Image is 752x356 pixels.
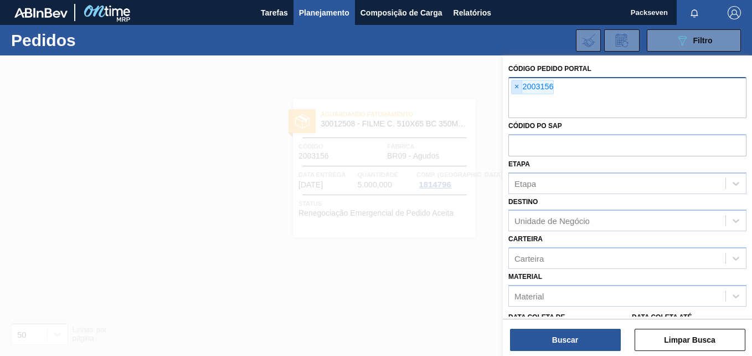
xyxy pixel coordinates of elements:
[454,6,491,19] span: Relatórios
[508,160,530,168] label: Etapa
[514,216,590,226] div: Unidade de Negócio
[576,29,601,52] div: Importar Negociações dos Pedidos
[677,5,712,21] button: Notificações
[261,6,288,19] span: Tarefas
[604,29,640,52] div: Solicitação de Revisão de Pedidos
[514,254,544,263] div: Carteira
[508,273,542,281] label: Material
[512,80,522,94] span: ×
[728,6,741,19] img: Logout
[647,29,741,52] button: Filtro
[360,6,442,19] span: Composição de Carga
[514,291,544,301] div: Material
[14,8,68,18] img: TNhmsLtSVTkK8tSr43FrP2fwEKptu5GPRR3wAAAABJRU5ErkJggg==
[299,6,349,19] span: Planejamento
[632,313,692,321] label: Data coleta até
[511,80,554,94] div: 2003156
[508,313,565,321] label: Data coleta de
[508,122,562,130] label: Códido PO SAP
[508,198,538,206] label: Destino
[508,65,591,73] label: Código Pedido Portal
[11,34,166,47] h1: Pedidos
[508,235,543,243] label: Carteira
[693,36,713,45] span: Filtro
[514,179,536,188] div: Etapa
